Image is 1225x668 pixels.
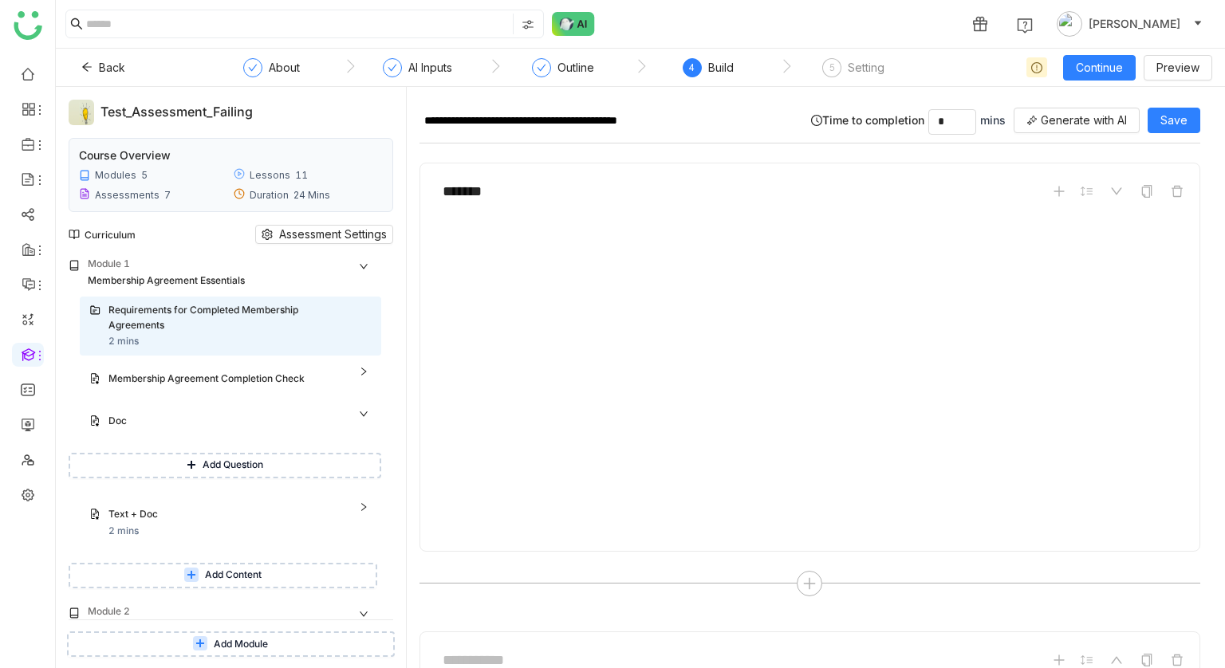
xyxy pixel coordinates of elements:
[100,102,361,123] div: Test_Assessment_Failing
[1160,112,1188,129] span: Save
[1063,55,1136,81] button: Continue
[67,631,395,657] button: Add Module
[108,303,340,333] div: Requirements for Completed Membership Agreements
[383,58,452,87] div: AI Inputs
[829,61,835,73] span: 5
[69,453,381,478] button: Add Question
[214,637,268,652] span: Add Module
[848,58,884,77] div: Setting
[708,58,734,77] div: Build
[88,273,346,289] div: Membership Agreement Essentials
[89,509,100,520] img: assessment.svg
[1041,112,1127,129] span: Generate with AI
[69,229,136,241] div: Curriculum
[205,568,262,583] span: Add Content
[689,61,695,73] span: 4
[108,371,340,387] div: Membership Agreement Completion Check
[243,58,300,87] div: About
[89,305,100,316] img: lms-folder.svg
[108,414,340,429] div: Doc
[822,58,884,87] div: 5Setting
[532,58,594,87] div: Outline
[250,169,290,181] div: Lessons
[69,257,381,290] div: Module 1Membership Agreement Essentials
[557,58,594,77] div: Outline
[88,257,381,272] div: Module 1
[683,58,734,87] div: 4Build
[811,108,1200,135] div: Time to completion
[89,415,100,426] img: assessment.svg
[552,12,595,36] img: ask-buddy-normal.svg
[141,169,148,181] div: 5
[89,373,100,384] img: assessment.svg
[279,226,387,243] span: Assessment Settings
[408,58,452,77] div: AI Inputs
[255,225,393,244] button: Assessment Settings
[522,18,534,31] img: search-type.svg
[1148,108,1200,133] button: Save
[14,11,42,40] img: logo
[1054,11,1206,37] button: [PERSON_NAME]
[1057,11,1082,37] img: avatar
[1089,15,1180,33] span: [PERSON_NAME]
[1144,55,1212,81] button: Preview
[108,507,340,522] div: Text + Doc
[1076,59,1123,77] span: Continue
[88,604,381,619] div: Module 2
[250,189,289,201] div: Duration
[95,189,160,201] div: Assessments
[293,189,330,201] div: 24 Mins
[95,169,136,181] div: Modules
[69,604,381,638] div: Module 2
[80,404,381,440] div: Doc
[79,148,171,162] div: Course Overview
[980,113,1006,127] span: mins
[80,362,381,398] div: Membership Agreement Completion Check
[80,497,381,548] div: Text + Doc2 mins
[108,334,139,349] div: 2 mins
[203,458,263,473] span: Add Question
[1014,108,1140,133] button: Generate with AI
[108,524,139,539] div: 2 mins
[1156,59,1199,77] span: Preview
[269,58,300,77] div: About
[1017,18,1033,33] img: help.svg
[164,189,171,201] div: 7
[69,563,377,588] button: Add Content
[99,59,125,77] span: Back
[69,55,138,81] button: Back
[295,169,308,181] div: 11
